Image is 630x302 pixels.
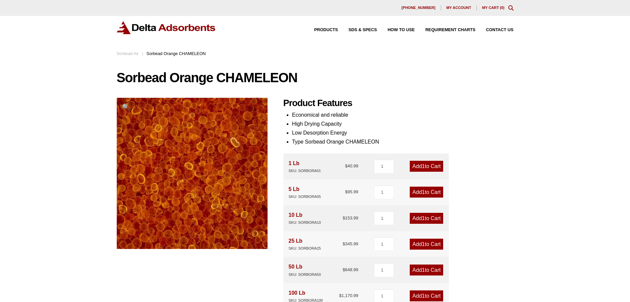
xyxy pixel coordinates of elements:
[482,6,505,10] a: My Cart (0)
[117,51,139,56] a: Sorbead Air
[441,5,477,11] a: My account
[425,28,475,32] span: Requirement Charts
[289,159,321,174] div: 1 Lb
[388,28,415,32] span: How to Use
[345,189,347,194] span: $
[117,98,135,116] a: View full-screen image gallery
[410,290,443,301] a: Add1to Cart
[292,110,514,119] li: Economical and reliable
[446,6,471,10] span: My account
[289,272,321,278] div: SKU: SORBORA50
[338,28,377,32] a: SDS & SPECS
[343,215,345,220] span: $
[422,163,425,169] span: 1
[377,28,415,32] a: How to Use
[343,241,358,246] bdi: 345.99
[422,189,425,195] span: 1
[410,239,443,250] a: Add1to Cart
[314,28,338,32] span: Products
[142,51,143,56] span: :
[292,128,514,137] li: Low Desorption Energy
[117,71,514,85] h1: Sorbead Orange CHAMELEON
[343,215,358,220] bdi: 153.99
[410,265,443,275] a: Add1to Cart
[304,28,338,32] a: Products
[292,119,514,128] li: High Drying Capacity
[345,189,358,194] bdi: 95.99
[410,187,443,198] a: Add1to Cart
[289,194,321,200] div: SKU: SORBORA05
[289,219,321,226] div: SKU: SORBORA10
[422,215,425,221] span: 1
[117,21,216,34] img: Delta Adsorbents
[486,28,514,32] span: Contact Us
[349,28,377,32] span: SDS & SPECS
[422,267,425,273] span: 1
[410,213,443,224] a: Add1to Cart
[508,5,514,11] div: Toggle Modal Content
[476,28,514,32] a: Contact Us
[289,245,321,252] div: SKU: SORBORA25
[396,5,441,11] a: [PHONE_NUMBER]
[289,262,321,277] div: 50 Lb
[345,163,358,168] bdi: 40.99
[410,161,443,172] a: Add1to Cart
[501,6,503,10] span: 0
[339,293,341,298] span: $
[147,51,206,56] span: Sorbead Orange CHAMELEON
[401,6,436,10] span: [PHONE_NUMBER]
[283,98,514,109] h2: Product Features
[289,211,321,226] div: 10 Lb
[422,241,425,247] span: 1
[422,293,425,299] span: 1
[292,137,514,146] li: Type Sorbead Orange CHAMELEON
[345,163,347,168] span: $
[415,28,475,32] a: Requirement Charts
[343,241,345,246] span: $
[289,168,321,174] div: SKU: SORBORA01
[122,103,130,110] span: 🔍
[343,267,345,272] span: $
[339,293,358,298] bdi: 1,170.99
[289,185,321,200] div: 5 Lb
[343,267,358,272] bdi: 648.99
[289,236,321,252] div: 25 Lb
